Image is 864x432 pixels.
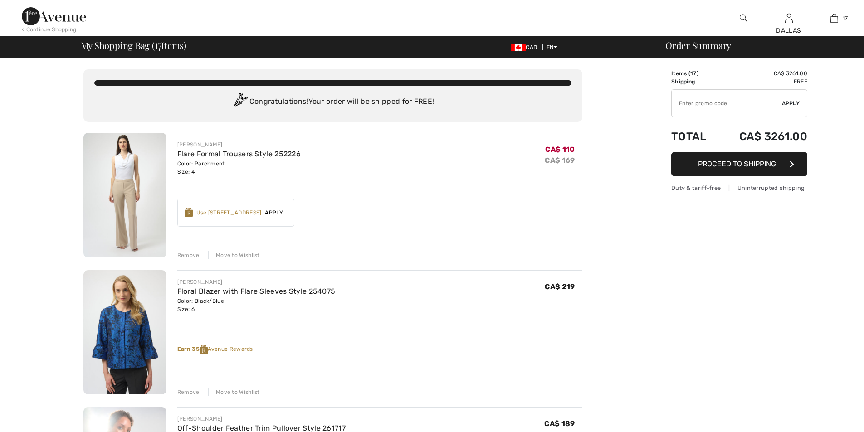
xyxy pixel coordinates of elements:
[155,39,161,50] span: 17
[261,209,287,217] span: Apply
[231,93,249,111] img: Congratulation2.svg
[671,184,807,192] div: Duty & tariff-free | Uninterrupted shipping
[545,156,575,165] s: CA$ 169
[785,13,793,24] img: My Info
[545,282,575,291] span: CA$ 219
[671,69,718,78] td: Items ( )
[511,44,526,51] img: Canadian Dollar
[766,26,811,35] div: DALLAS
[196,209,261,217] div: Use [STREET_ADDRESS]
[547,44,558,50] span: EN
[544,419,575,428] span: CA$ 189
[843,14,848,22] span: 17
[830,13,838,24] img: My Bag
[22,25,77,34] div: < Continue Shopping
[208,388,260,396] div: Move to Wishlist
[698,160,776,168] span: Proceed to Shipping
[177,297,336,313] div: Color: Black/Blue Size: 6
[812,13,856,24] a: 17
[718,69,807,78] td: CA$ 3261.00
[672,90,782,117] input: Promo code
[81,41,187,50] span: My Shopping Bag ( Items)
[690,70,697,77] span: 17
[718,121,807,152] td: CA$ 3261.00
[671,152,807,176] button: Proceed to Shipping
[177,278,336,286] div: [PERSON_NAME]
[83,133,166,257] img: Flare Formal Trousers Style 252226
[654,41,859,50] div: Order Summary
[200,345,208,354] img: Reward-Logo.svg
[671,78,718,86] td: Shipping
[782,99,800,107] span: Apply
[177,141,301,149] div: [PERSON_NAME]
[94,93,571,111] div: Congratulations! Your order will be shipped for FREE!
[177,346,208,352] strong: Earn 35
[671,121,718,152] td: Total
[718,78,807,86] td: Free
[177,287,336,296] a: Floral Blazer with Flare Sleeves Style 254075
[177,150,301,158] a: Flare Formal Trousers Style 252226
[185,208,193,217] img: Reward-Logo.svg
[208,251,260,259] div: Move to Wishlist
[785,14,793,22] a: Sign In
[177,415,346,423] div: [PERSON_NAME]
[22,7,86,25] img: 1ère Avenue
[545,145,575,154] span: CA$ 110
[177,160,301,176] div: Color: Parchment Size: 4
[740,13,747,24] img: search the website
[511,44,541,50] span: CAD
[177,388,200,396] div: Remove
[177,251,200,259] div: Remove
[83,270,166,395] img: Floral Blazer with Flare Sleeves Style 254075
[177,345,582,354] div: Avenue Rewards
